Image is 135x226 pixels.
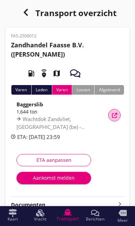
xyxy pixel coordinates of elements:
div: Varen [11,85,31,95]
strong: Zandhandel Faasse B.V. [11,41,84,49]
strong: Baggerslib [16,101,43,108]
span: Wachtdok Zandvliet, [GEOGRAPHIC_DATA] (be) - kaaimuur Bioterra, Genk (be) [16,116,85,138]
i: more [119,209,127,217]
a: Vracht [26,206,54,225]
a: Baggerslib1,644 tonWachtdok Zandvliet, [GEOGRAPHIC_DATA] (be) - kaaimuur Bioterra, Genk (be) [11,100,124,130]
span: Vracht [34,217,46,221]
strong: Documenten [11,201,116,209]
div: Lossen [72,85,94,95]
p: FAS-2506012 [11,33,124,39]
div: Varen [52,85,72,95]
i: local_gas_station [22,64,41,83]
div: Afgeleverd [94,85,124,95]
span: Berichten [86,217,104,221]
div: Transport overzicht [5,5,130,22]
span: Transport [56,216,79,221]
button: ETA aanpassen [16,154,91,166]
div: Laden [31,85,52,95]
span: Kaart [8,217,18,221]
i: emergency_share [34,64,54,83]
i: keyboard_arrow_right [116,200,124,208]
span: ETA: [DATE] 23:59 [17,133,60,140]
h2: ([PERSON_NAME]) [11,40,124,59]
div: 1,644 ton [16,108,99,115]
div: Aankomst melden [22,174,86,181]
a: Transport [54,206,81,225]
span: Meer [117,218,128,223]
i: map [47,64,66,83]
div: ETA aanpassen [22,156,85,164]
a: Berichten [81,206,109,225]
button: Aankomst melden [16,172,91,184]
